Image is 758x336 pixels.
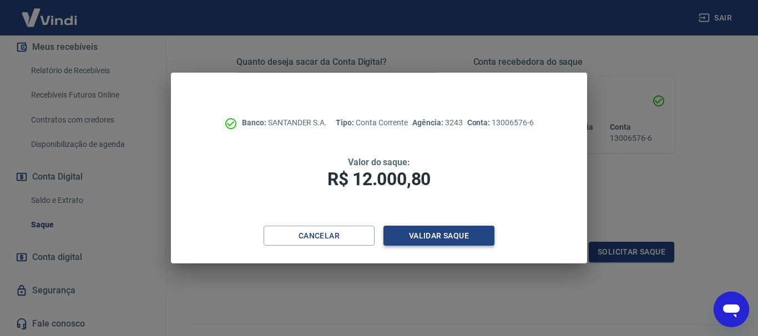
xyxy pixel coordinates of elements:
[336,118,356,127] span: Tipo:
[714,292,749,327] iframe: Botão para abrir a janela de mensagens
[412,117,462,129] p: 3243
[242,118,268,127] span: Banco:
[327,169,431,190] span: R$ 12.000,80
[336,117,408,129] p: Conta Corrente
[467,117,534,129] p: 13006576-6
[412,118,445,127] span: Agência:
[242,117,327,129] p: SANTANDER S.A.
[383,226,494,246] button: Validar saque
[348,157,410,167] span: Valor do saque:
[467,118,492,127] span: Conta:
[264,226,375,246] button: Cancelar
